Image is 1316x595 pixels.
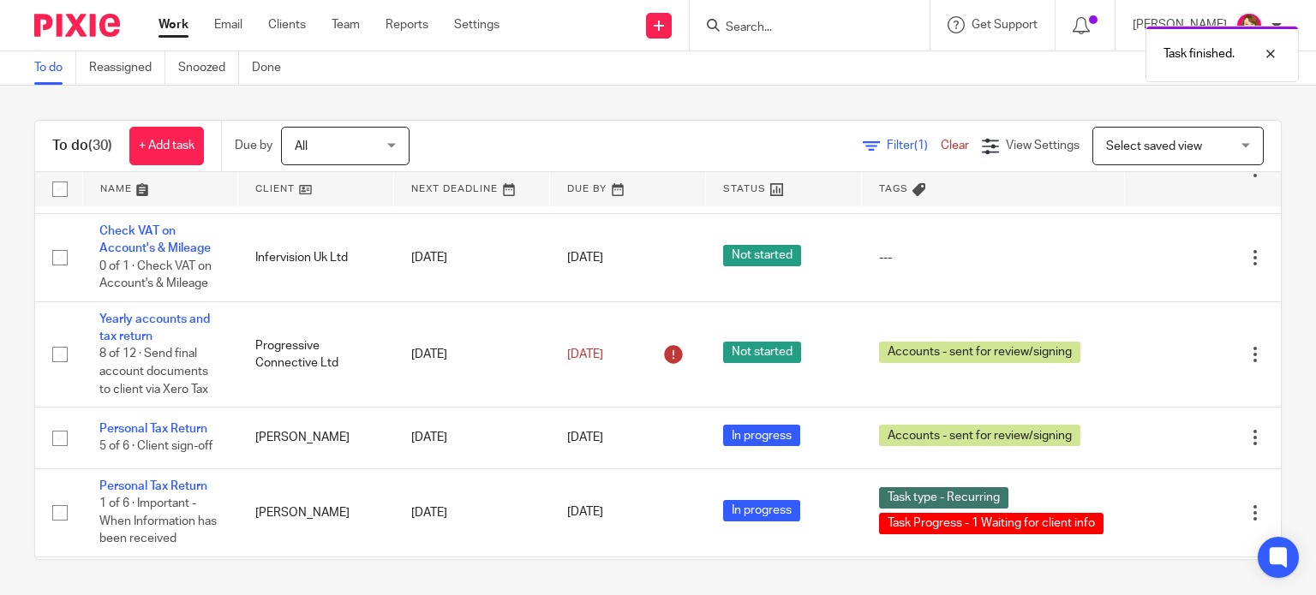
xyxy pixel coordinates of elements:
td: [DATE] [394,214,550,302]
a: Personal Tax Return [99,423,207,435]
a: + Add task [129,127,204,165]
a: Reassigned [89,51,165,85]
a: Team [332,16,360,33]
div: --- [879,249,1108,266]
span: [DATE] [567,348,603,360]
span: 8 of 12 · Send final account documents to client via Xero Tax [99,348,208,396]
span: [DATE] [567,431,603,443]
td: [PERSON_NAME] [238,468,394,556]
td: Progressive Connective Ltd [238,301,394,407]
span: (30) [88,139,112,152]
span: All [295,140,308,152]
p: Task finished. [1163,45,1235,62]
a: Clients [268,16,306,33]
img: Katherine%20-%20Pink%20cartoon.png [1235,12,1263,39]
span: 5 of 6 · Client sign-off [99,441,212,453]
td: [DATE] [394,468,550,556]
img: Pixie [34,14,120,37]
a: Check VAT on Account's & Mileage [99,225,211,254]
td: [DATE] [394,408,550,468]
a: Done [252,51,294,85]
span: Tags [879,184,908,193]
a: Snoozed [178,51,239,85]
a: Reports [386,16,428,33]
span: Accounts - sent for review/signing [879,425,1080,446]
span: (1) [914,140,928,152]
a: Clear [941,140,969,152]
span: In progress [723,500,800,521]
span: 1 of 6 · Important - When Information has been received [99,497,217,544]
td: [DATE] [394,301,550,407]
span: Filter [887,140,941,152]
span: View Settings [1006,140,1080,152]
span: Select saved view [1106,140,1202,152]
span: [DATE] [567,252,603,264]
td: Infervision Uk Ltd [238,214,394,302]
span: [DATE] [567,507,603,519]
a: Work [159,16,188,33]
a: Settings [454,16,499,33]
p: Due by [235,137,272,154]
span: Task type - Recurring [879,487,1008,509]
td: [PERSON_NAME] [238,408,394,468]
a: To do [34,51,76,85]
h1: To do [52,137,112,155]
span: 0 of 1 · Check VAT on Account's & Mileage [99,260,212,290]
a: Email [214,16,242,33]
a: Personal Tax Return [99,480,207,492]
span: Not started [723,245,801,266]
span: Not started [723,342,801,363]
a: Yearly accounts and tax return [99,313,210,342]
span: Accounts - sent for review/signing [879,342,1080,363]
span: In progress [723,425,800,446]
span: Task Progress - 1 Waiting for client info [879,513,1104,534]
